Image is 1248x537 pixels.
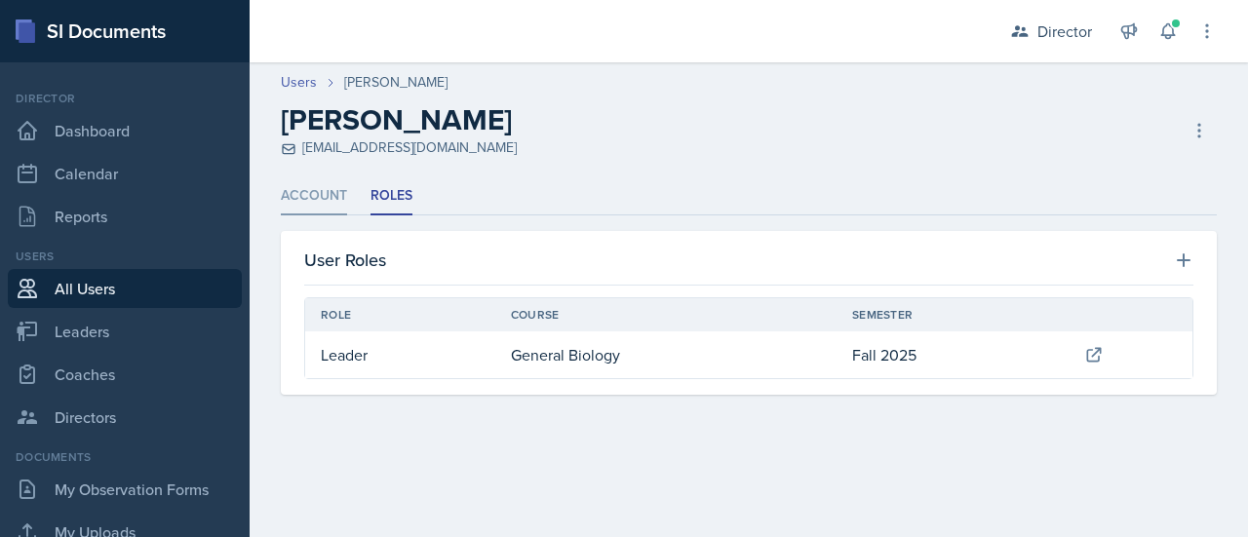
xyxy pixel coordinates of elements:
a: Users [281,72,317,93]
div: [PERSON_NAME] [344,72,448,93]
li: Roles [370,177,412,215]
a: Dashboard [8,111,242,150]
a: Calendar [8,154,242,193]
div: Director [1037,19,1092,43]
div: Users [8,248,242,265]
td: Fall 2025 [837,331,1069,378]
li: Account [281,177,347,215]
a: Leaders [8,312,242,351]
a: Reports [8,197,242,236]
td: Leader [305,331,495,378]
td: General Biology [495,331,837,378]
th: Course [495,298,837,331]
th: Semester [837,298,1069,331]
div: Documents [8,448,242,466]
th: Role [305,298,495,331]
div: [EMAIL_ADDRESS][DOMAIN_NAME] [281,137,517,158]
h3: User Roles [304,247,386,273]
div: Director [8,90,242,107]
a: My Observation Forms [8,470,242,509]
a: Coaches [8,355,242,394]
h2: [PERSON_NAME] [281,102,512,137]
a: Directors [8,398,242,437]
a: All Users [8,269,242,308]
